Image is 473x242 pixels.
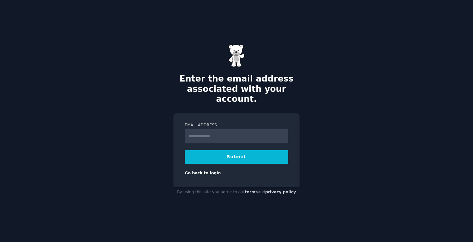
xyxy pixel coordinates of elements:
[265,190,296,194] a: privacy policy
[185,150,288,164] button: Submit
[245,190,258,194] a: terms
[173,187,300,198] div: By using this site you agree to our and
[185,171,221,175] a: Go back to login
[173,74,300,104] h2: Enter the email address associated with your account.
[185,122,288,128] label: Email Address
[228,44,245,67] img: Gummy Bear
